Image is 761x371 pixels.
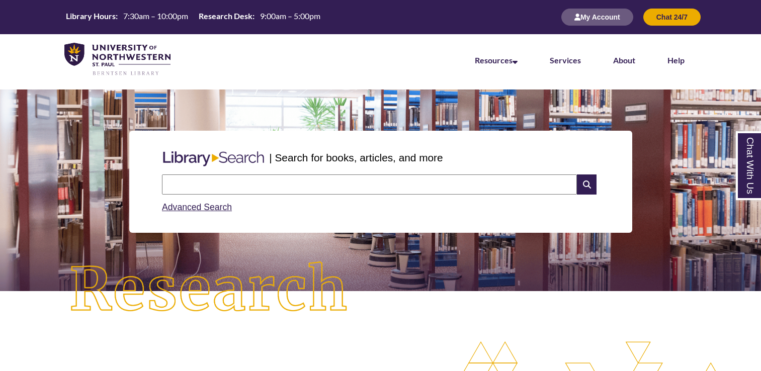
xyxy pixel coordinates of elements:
[667,55,685,65] a: Help
[62,11,324,24] a: Hours Today
[123,11,188,21] span: 7:30am – 10:00pm
[550,55,581,65] a: Services
[475,55,518,65] a: Resources
[643,9,701,26] button: Chat 24/7
[195,11,256,22] th: Research Desk:
[561,9,633,26] button: My Account
[260,11,320,21] span: 9:00am – 5:00pm
[561,13,633,21] a: My Account
[643,13,701,21] a: Chat 24/7
[64,43,171,76] img: UNWSP Library Logo
[577,174,596,195] i: Search
[269,150,443,165] p: | Search for books, articles, and more
[62,11,324,23] table: Hours Today
[38,231,381,350] img: Research
[158,147,269,170] img: Libary Search
[162,202,232,212] a: Advanced Search
[613,55,635,65] a: About
[62,11,119,22] th: Library Hours:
